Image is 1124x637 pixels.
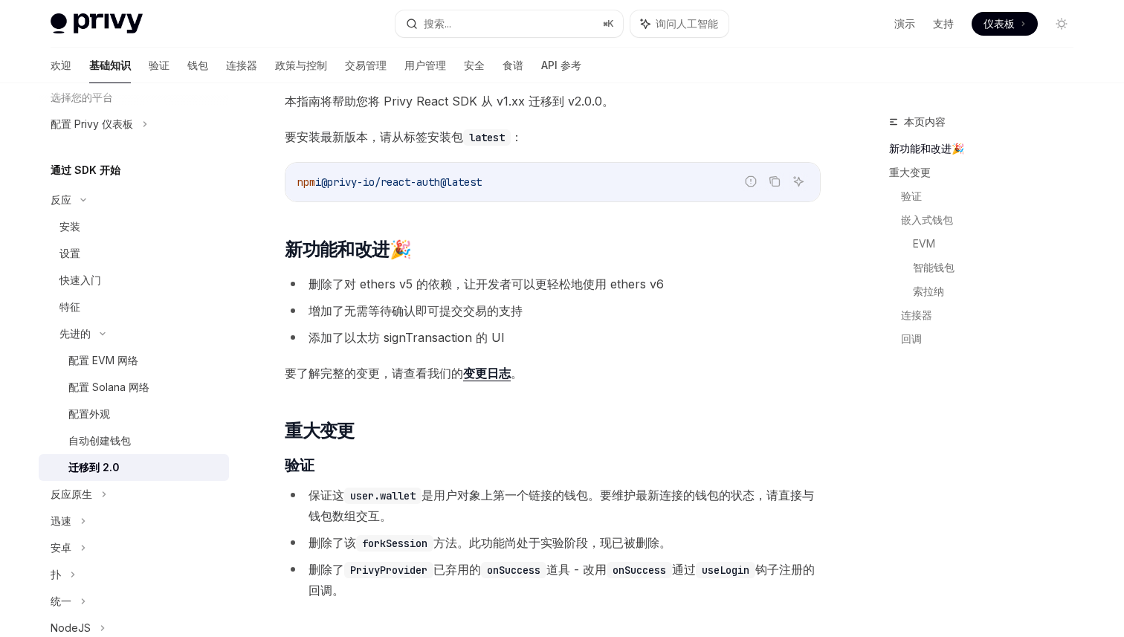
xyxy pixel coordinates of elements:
font: 安卓 [51,541,71,554]
font: 通过 SDK 开始 [51,164,120,176]
font: 用户管理 [404,59,446,71]
button: 询问人工智能 [789,172,808,191]
button: 切换暗模式 [1050,12,1073,36]
a: 配置 EVM 网络 [39,347,229,374]
font: 配置 Privy 仪表板 [51,117,133,130]
font: 交易管理 [345,59,387,71]
a: 安全 [464,48,485,83]
a: 配置外观 [39,401,229,427]
code: user.wallet [344,488,421,504]
a: 连接器 [901,303,1085,327]
a: 特征 [39,294,229,320]
font: 添加了以太坊 signTransaction 的 UI [309,330,505,345]
span: npm [297,175,315,189]
font: 验证 [149,59,169,71]
font: 连接器 [226,59,257,71]
a: 变更日志 [463,366,511,381]
font: 配置 Solana 网络 [68,381,149,393]
font: 迁移到 2.0 [68,461,120,473]
a: 验证 [149,48,169,83]
font: 配置 EVM 网络 [68,354,138,366]
font: 安装 [59,220,80,233]
font: ⌘ [603,18,607,29]
font: 搜索... [424,17,451,30]
a: 仪表板 [972,12,1038,36]
span: @privy-io/react-auth@latest [321,175,482,189]
a: 自动创建钱包 [39,427,229,454]
font: 支持 [933,17,954,30]
font: 删除了对 ethers v5 的依赖，让开发者可以更轻松地使用 ethers v6 [309,277,664,291]
font: 回调 [901,332,922,345]
font: 重大变更 [889,166,931,178]
font: 道具 - 改用 [546,562,607,577]
font: 食谱 [503,59,523,71]
font: 基础知识 [89,59,131,71]
font: EVM [913,237,935,250]
font: 是用户对象上第一个链接的钱包。要维护最新连接的钱包的状态，请直接与钱包数组交互。 [309,488,814,523]
a: 新功能和改进🎉 [889,137,1085,161]
a: 支持 [933,16,954,31]
font: 要安装最新版本，请从标签安装包 [285,129,463,144]
button: 询问人工智能 [630,10,729,37]
a: 回调 [901,327,1085,351]
a: 连接器 [226,48,257,83]
a: 基础知识 [89,48,131,83]
font: 验证 [285,456,314,474]
font: 询问人工智能 [656,17,718,30]
font: 。 [511,366,523,381]
a: 安装 [39,213,229,240]
a: 钱包 [187,48,208,83]
a: 用户管理 [404,48,446,83]
font: 反应原生 [51,488,92,500]
a: 食谱 [503,48,523,83]
a: 交易管理 [345,48,387,83]
font: 方法。此功能尚处于实验阶段，现已被删除。 [433,535,671,550]
a: 设置 [39,240,229,267]
a: 迁移到 2.0 [39,454,229,481]
font: 本页内容 [904,115,946,128]
font: 要了解完整的变更，请查看我们的 [285,366,463,381]
font: 快速入门 [59,274,101,286]
font: 增加了无需等待确认即可提交交易的支持 [309,303,523,318]
a: 验证 [901,184,1085,208]
code: onSuccess [607,562,672,578]
code: PrivyProvider [344,562,433,578]
font: 迅速 [51,514,71,527]
font: 删除了 [309,562,344,577]
code: onSuccess [481,562,546,578]
font: 扑 [51,568,61,581]
a: 政策与控制 [275,48,327,83]
span: i [315,175,321,189]
font: API 参考 [541,59,581,71]
font: 自动创建钱包 [68,434,131,447]
a: 重大变更 [889,161,1085,184]
font: 新功能和改进🎉 [285,239,411,260]
font: 新功能和改进🎉 [889,142,964,155]
font: 已弃用的 [433,562,481,577]
button: 复制代码块中的内容 [765,172,784,191]
font: 特征 [59,300,80,313]
font: ： [511,129,523,144]
font: 反应 [51,193,71,206]
code: useLogin [696,562,755,578]
img: 灯光标志 [51,13,143,34]
a: 快速入门 [39,267,229,294]
font: 本指南将帮助您将 Privy React SDK 从 v1.xx 迁移到 v2.0.0。 [285,94,614,109]
button: 搜索...⌘K [395,10,623,37]
font: K [607,18,614,29]
a: 智能钱包 [913,256,1085,279]
font: 先进的 [59,327,91,340]
font: 欢迎 [51,59,71,71]
font: 统一 [51,595,71,607]
font: 索拉纳 [913,285,944,297]
font: 设置 [59,247,80,259]
a: API 参考 [541,48,581,83]
font: 保证这 [309,488,344,502]
font: 连接器 [901,308,932,321]
a: EVM [913,232,1085,256]
code: forkSession [356,535,433,552]
font: 删除了该 [309,535,356,550]
font: 钱包 [187,59,208,71]
a: 配置 Solana 网络 [39,374,229,401]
